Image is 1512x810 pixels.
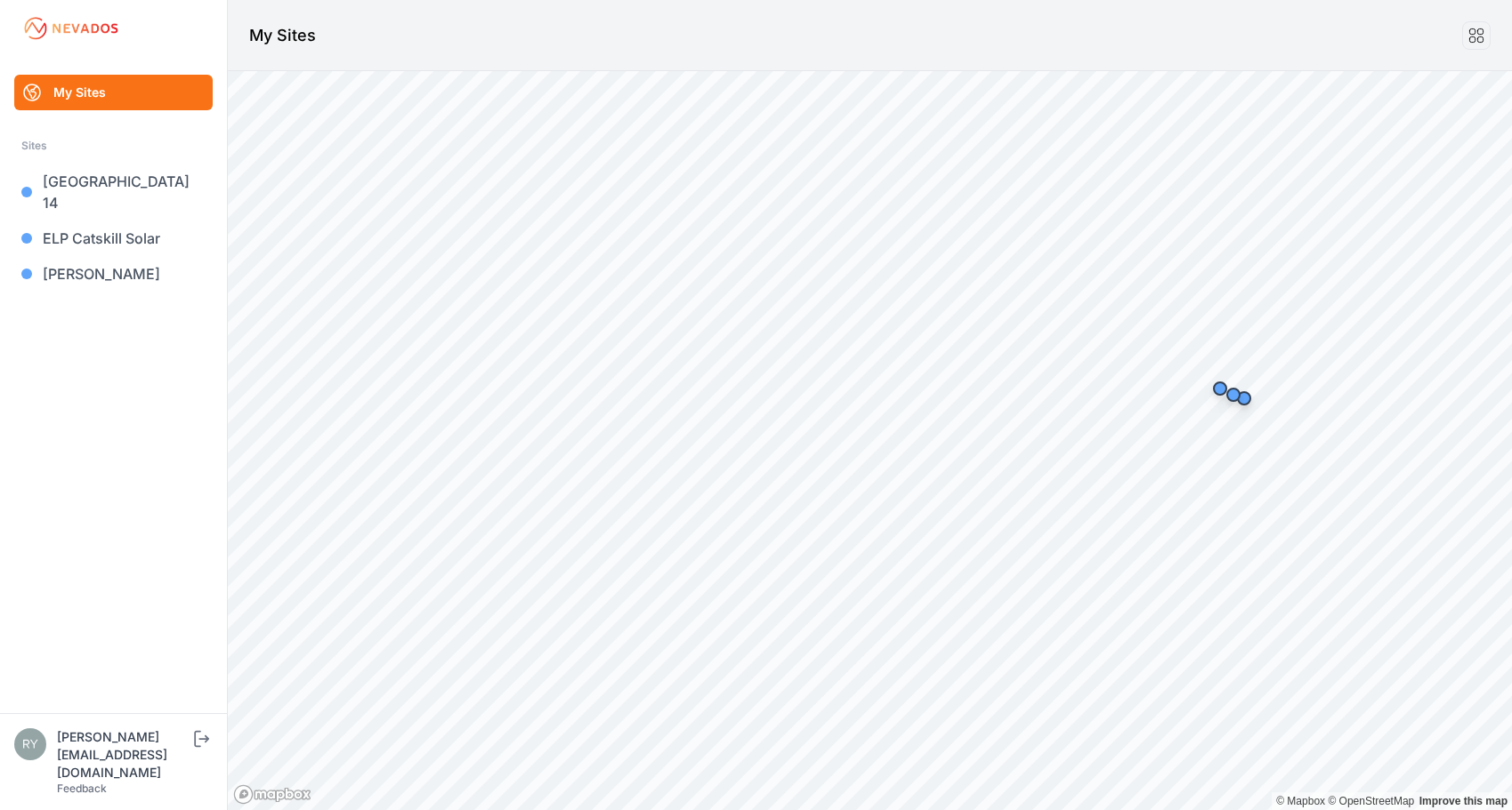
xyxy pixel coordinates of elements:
[233,784,311,805] a: Mapbox logo
[1419,795,1508,807] a: Map feedback
[21,135,206,156] div: Sites
[14,164,213,221] a: [GEOGRAPHIC_DATA] 14
[14,221,213,256] a: ELP Catskill Solar
[1202,371,1238,406] div: Map marker
[14,256,213,292] a: [PERSON_NAME]
[249,23,316,48] h1: My Sites
[21,14,121,43] img: Nevados
[14,75,213,110] a: My Sites
[1216,377,1251,413] div: Map marker
[228,71,1512,810] canvas: Map
[57,728,190,782] div: [PERSON_NAME][EMAIL_ADDRESS][DOMAIN_NAME]
[1328,795,1414,807] a: OpenStreetMap
[14,728,46,760] img: ryan@bullrockcorp.com
[57,782,107,795] a: Feedback
[1276,795,1325,807] a: Mapbox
